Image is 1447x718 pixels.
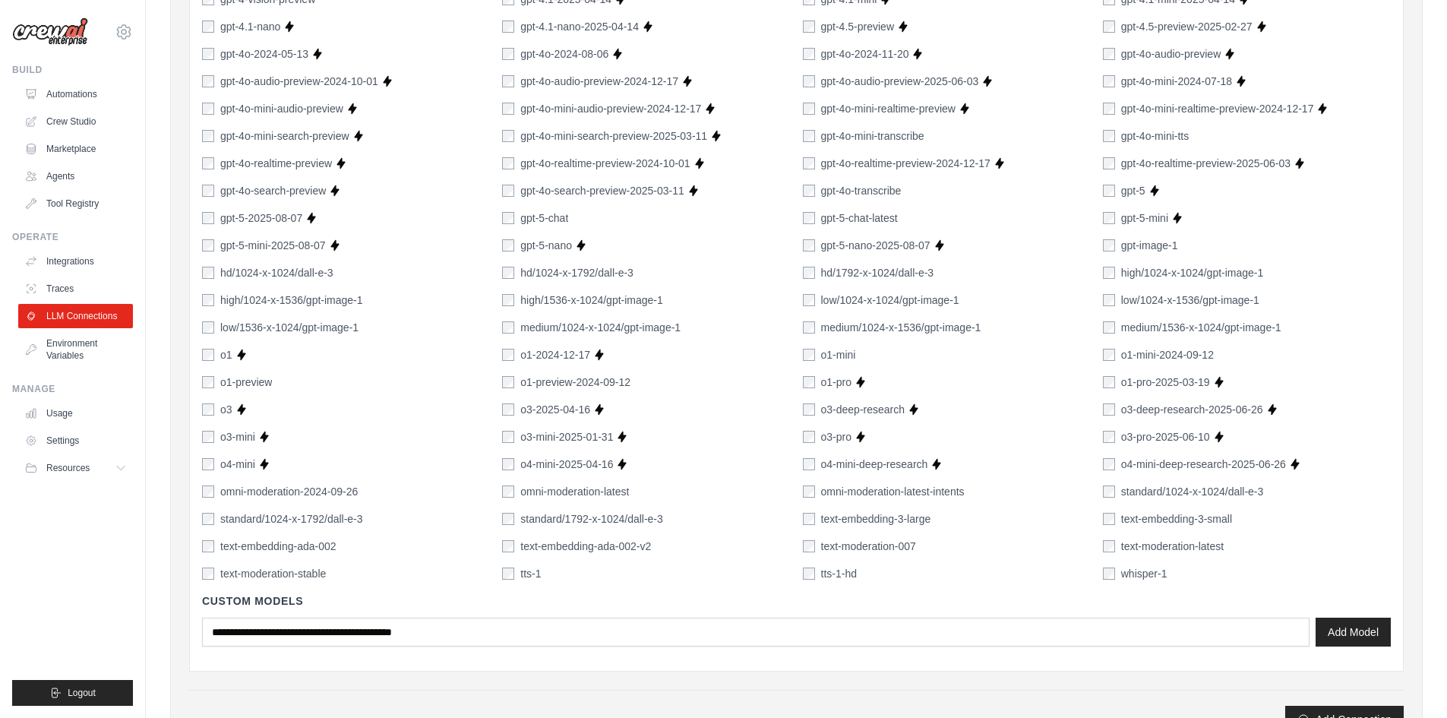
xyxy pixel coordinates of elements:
input: gpt-4o-search-preview-2025-03-11 [502,185,514,197]
input: gpt-4o-2024-05-13 [202,48,214,60]
label: omni-moderation-latest [520,484,629,499]
label: gpt-4o-search-preview-2025-03-11 [520,183,684,198]
label: high/1536-x-1024/gpt-image-1 [520,293,663,308]
label: gpt-4o-mini-audio-preview-2024-12-17 [520,101,701,116]
label: tts-1 [520,566,541,581]
img: Logo [12,17,88,46]
input: gpt-5-mini-2025-08-07 [202,239,214,251]
input: gpt-5-mini [1103,212,1115,224]
input: medium/1536-x-1024/gpt-image-1 [1103,321,1115,334]
a: Marketplace [18,137,133,161]
label: gpt-4o-mini-search-preview [220,128,349,144]
label: gpt-4.1-nano-2025-04-14 [520,19,639,34]
label: gpt-4.5-preview-2025-02-27 [1121,19,1253,34]
span: Resources [46,462,90,474]
input: o3-mini [202,431,214,443]
input: hd/1024-x-1792/dall-e-3 [502,267,514,279]
div: Build [12,64,133,76]
button: Add Model [1316,618,1391,647]
label: o3-mini [220,429,255,444]
label: o3-pro-2025-06-10 [1121,429,1210,444]
input: text-moderation-stable [202,568,214,580]
input: gpt-4o-realtime-preview-2025-06-03 [1103,157,1115,169]
label: text-embedding-3-large [821,511,931,527]
a: Settings [18,429,133,453]
label: hd/1024-x-1792/dall-e-3 [520,265,633,280]
label: o1-pro-2025-03-19 [1121,375,1210,390]
input: o4-mini-deep-research-2025-06-26 [1103,458,1115,470]
label: gpt-4o-mini-realtime-preview [821,101,956,116]
label: gpt-4o-2024-05-13 [220,46,308,62]
input: gpt-4o-realtime-preview-2024-12-17 [803,157,815,169]
label: medium/1536-x-1024/gpt-image-1 [1121,320,1281,335]
label: text-moderation-latest [1121,539,1224,554]
label: o3-pro [821,429,851,444]
label: gpt-5-chat-latest [821,210,898,226]
input: o3 [202,403,214,416]
button: Resources [18,456,133,480]
label: tts-1-hd [821,566,857,581]
input: text-embedding-3-large [803,513,815,525]
label: o1-preview [220,375,272,390]
label: gpt-4o-audio-preview-2024-12-17 [520,74,678,89]
label: gpt-4o-2024-11-20 [821,46,909,62]
label: o3-deep-research [821,402,905,417]
label: high/1024-x-1024/gpt-image-1 [1121,265,1264,280]
input: gpt-5 [1103,185,1115,197]
a: Traces [18,277,133,301]
input: tts-1-hd [803,568,815,580]
label: text-moderation-stable [220,566,326,581]
input: text-moderation-007 [803,540,815,552]
input: o3-pro [803,431,815,443]
input: omni-moderation-2024-09-26 [202,486,214,498]
input: gpt-4.1-nano [202,21,214,33]
label: omni-moderation-2024-09-26 [220,484,358,499]
label: o4-mini-deep-research-2025-06-26 [1121,457,1286,472]
label: o3-2025-04-16 [520,402,590,417]
label: hd/1024-x-1024/dall-e-3 [220,265,333,280]
input: gpt-4.5-preview [803,21,815,33]
label: o1-mini-2024-09-12 [1121,347,1214,362]
label: o1-preview-2024-09-12 [520,375,630,390]
input: o1-mini-2024-09-12 [1103,349,1115,361]
label: gpt-5-mini-2025-08-07 [220,238,326,253]
input: o1-mini [803,349,815,361]
input: high/1536-x-1024/gpt-image-1 [502,294,514,306]
input: text-embedding-ada-002-v2 [502,540,514,552]
label: o4-mini-2025-04-16 [520,457,613,472]
label: gpt-4o-search-preview [220,183,326,198]
a: Automations [18,82,133,106]
label: o4-mini [220,457,255,472]
input: high/1024-x-1024/gpt-image-1 [1103,267,1115,279]
input: hd/1792-x-1024/dall-e-3 [803,267,815,279]
input: high/1024-x-1536/gpt-image-1 [202,294,214,306]
input: o4-mini-2025-04-16 [502,458,514,470]
input: gpt-4o-mini-transcribe [803,130,815,142]
label: gpt-5-nano-2025-08-07 [821,238,930,253]
input: o1-pro-2025-03-19 [1103,376,1115,388]
input: gpt-4o-audio-preview-2024-12-17 [502,75,514,87]
label: low/1536-x-1024/gpt-image-1 [220,320,359,335]
input: gpt-4o-2024-11-20 [803,48,815,60]
label: hd/1792-x-1024/dall-e-3 [821,265,934,280]
label: gpt-4o-mini-transcribe [821,128,924,144]
label: gpt-4o-audio-preview-2024-10-01 [220,74,378,89]
input: low/1024-x-1024/gpt-image-1 [803,294,815,306]
label: text-embedding-ada-002-v2 [520,539,651,554]
input: gpt-4o-2024-08-06 [502,48,514,60]
a: Agents [18,164,133,188]
input: gpt-4o-realtime-preview-2024-10-01 [502,157,514,169]
input: gpt-4.5-preview-2025-02-27 [1103,21,1115,33]
label: gpt-4.5-preview [821,19,895,34]
input: gpt-5-nano-2025-08-07 [803,239,815,251]
label: standard/1792-x-1024/dall-e-3 [520,511,663,527]
label: gpt-4o-transcribe [821,183,902,198]
input: o3-pro-2025-06-10 [1103,431,1115,443]
label: gpt-5-2025-08-07 [220,210,302,226]
label: standard/1024-x-1792/dall-e-3 [220,511,363,527]
label: gpt-4.1-nano [220,19,280,34]
input: o1-pro [803,376,815,388]
label: gpt-5-chat [520,210,568,226]
label: gpt-4o-audio-preview-2025-06-03 [821,74,979,89]
label: gpt-4o-mini-tts [1121,128,1189,144]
